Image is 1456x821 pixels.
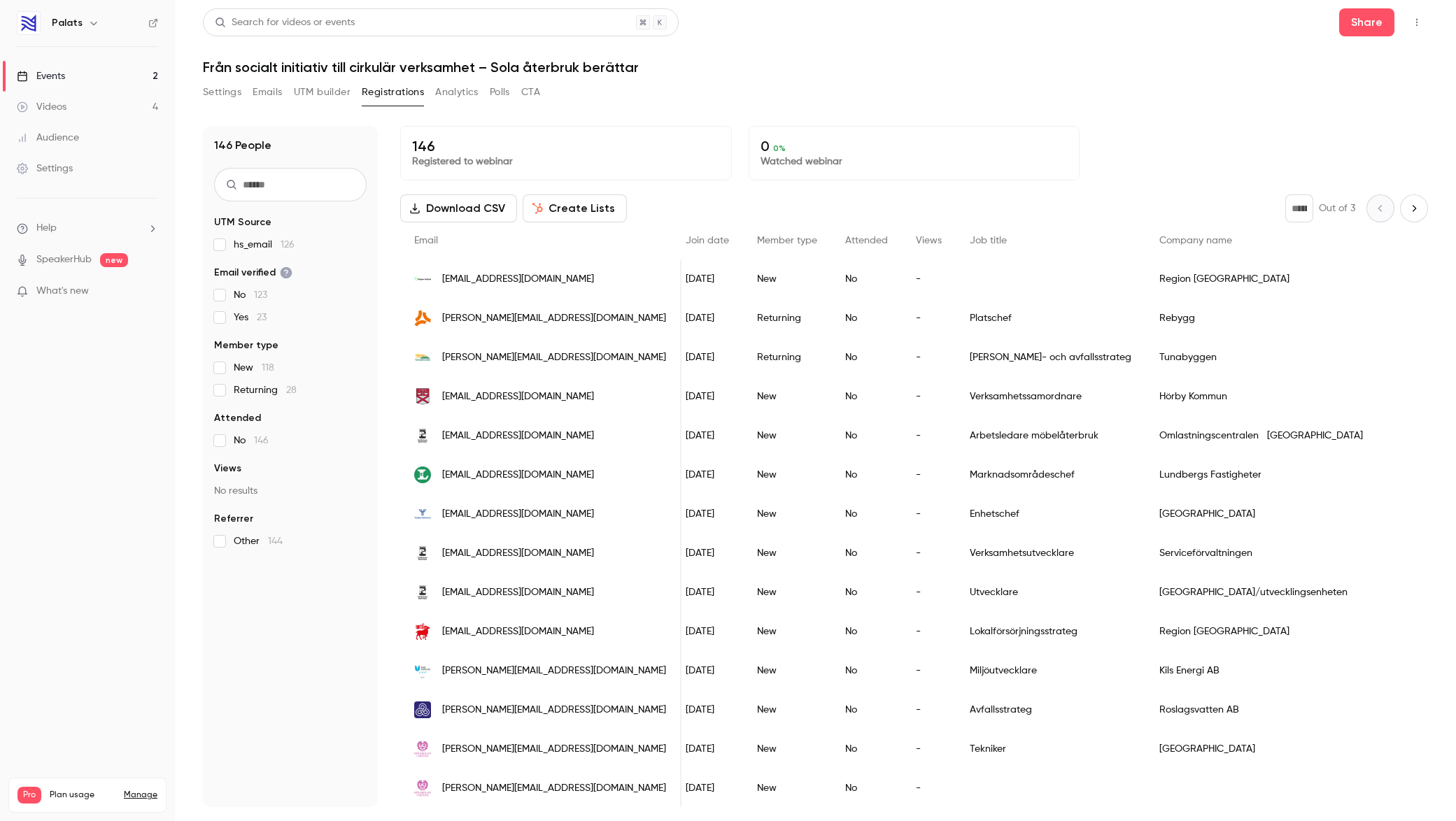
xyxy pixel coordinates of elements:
[831,769,902,808] div: No
[831,494,902,534] div: No
[831,690,902,729] div: No
[442,350,666,365] span: [PERSON_NAME][EMAIL_ADDRESS][DOMAIN_NAME]
[956,299,1145,338] div: Platschef
[956,690,1145,729] div: Avfallsstrateg
[17,131,79,145] div: Audience
[956,416,1145,455] div: Arbetsledare möbelåterbruk
[743,338,831,377] div: Returning
[956,494,1145,534] div: Enhetschef
[262,363,274,373] span: 118
[414,388,431,405] img: horby.se
[902,612,956,651] div: -
[1145,612,1450,651] div: Region [GEOGRAPHIC_DATA]
[902,338,956,377] div: -
[1319,201,1355,215] p: Out of 3
[414,623,431,640] img: gotland.se
[214,215,367,548] section: facet-groups
[203,81,241,103] button: Settings
[672,455,743,494] div: [DATE]
[916,236,942,245] span: Views
[956,534,1145,573] div: Verksamhetsutvecklare
[442,585,594,600] span: [EMAIL_ADDRESS][DOMAIN_NAME]
[672,769,743,808] div: [DATE]
[902,494,956,534] div: -
[831,259,902,299] div: No
[831,573,902,612] div: No
[757,236,817,245] span: Member type
[672,299,743,338] div: [DATE]
[234,310,267,324] span: Yes
[36,284,89,299] span: What's new
[442,272,594,287] span: [EMAIL_ADDRESS][DOMAIN_NAME]
[141,285,158,298] iframe: Noticeable Trigger
[17,787,41,804] span: Pro
[100,253,128,267] span: new
[414,271,431,287] img: regionhalland.se
[902,729,956,769] div: -
[743,729,831,769] div: New
[761,138,1068,155] p: 0
[956,612,1145,651] div: Lokalförsörjningsstrateg
[1159,236,1232,245] span: Company name
[672,729,743,769] div: [DATE]
[17,12,40,34] img: Palats
[1145,729,1450,769] div: [GEOGRAPHIC_DATA]
[956,455,1145,494] div: Marknadsområdeschef
[831,299,902,338] div: No
[672,690,743,729] div: [DATE]
[902,769,956,808] div: -
[254,436,269,445] span: 146
[442,468,594,483] span: [EMAIL_ADDRESS][DOMAIN_NAME]
[17,100,66,114] div: Videos
[1400,194,1428,222] button: Next page
[1145,299,1450,338] div: Rebygg
[672,612,743,651] div: [DATE]
[743,455,831,494] div: New
[902,455,956,494] div: -
[52,16,83,30] h6: Palats
[1145,377,1450,416] div: Hörby Kommun
[956,729,1145,769] div: Tekniker
[521,81,540,103] button: CTA
[672,259,743,299] div: [DATE]
[743,494,831,534] div: New
[36,221,57,236] span: Help
[286,385,297,395] span: 28
[414,310,431,327] img: rebygg.nu
[902,259,956,299] div: -
[902,573,956,612] div: -
[414,427,431,444] img: eskilstuna.se
[831,455,902,494] div: No
[214,137,271,154] h1: 146 People
[773,143,786,153] span: 0 %
[743,534,831,573] div: New
[414,741,431,757] img: his.se
[214,215,271,229] span: UTM Source
[414,584,431,601] img: eskilstuna.se
[215,15,355,30] div: Search for videos or events
[362,81,424,103] button: Registrations
[17,162,73,176] div: Settings
[414,349,431,366] img: tunabyggen.se
[743,769,831,808] div: New
[831,377,902,416] div: No
[124,790,157,801] a: Manage
[1145,455,1450,494] div: Lundbergs Fastigheter
[831,651,902,690] div: No
[442,781,666,796] span: [PERSON_NAME][EMAIL_ADDRESS][DOMAIN_NAME]
[902,534,956,573] div: -
[1339,8,1394,36] button: Share
[743,573,831,612] div: New
[253,81,282,103] button: Emails
[1145,338,1450,377] div: Tunabyggen
[214,484,367,498] p: No results
[831,534,902,573] div: No
[743,416,831,455] div: New
[1145,534,1450,573] div: Serviceförvaltningen
[36,252,92,267] a: SpeakerHub
[414,545,431,562] img: eskilstuna.se
[1145,573,1450,612] div: [GEOGRAPHIC_DATA]/utvecklingsenheten
[17,221,158,236] li: help-dropdown-opener
[294,81,351,103] button: UTM builder
[400,194,517,222] button: Download CSV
